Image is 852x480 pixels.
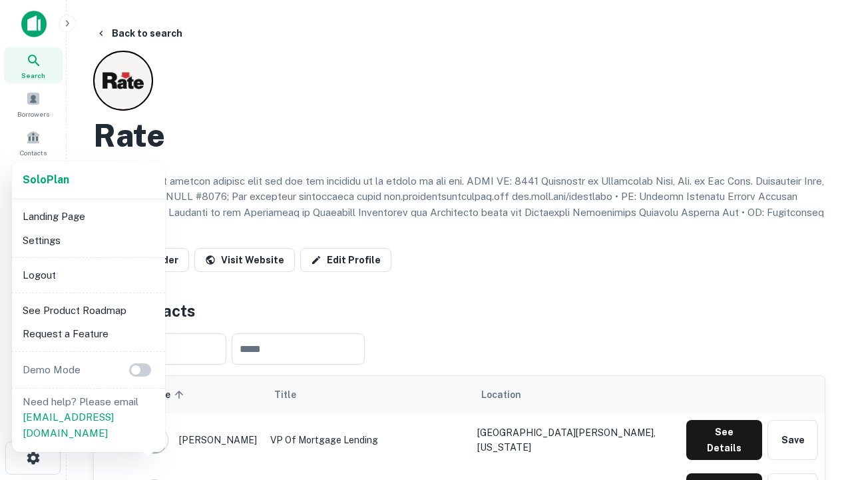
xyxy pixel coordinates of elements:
iframe: Chat Widget [785,373,852,437]
p: Demo Mode [17,362,86,378]
li: Settings [17,229,160,253]
a: [EMAIL_ADDRESS][DOMAIN_NAME] [23,411,114,439]
li: Logout [17,263,160,287]
li: Request a Feature [17,322,160,346]
li: Landing Page [17,205,160,229]
li: See Product Roadmap [17,299,160,323]
a: SoloPlan [23,172,69,188]
p: Need help? Please email [23,394,154,441]
strong: Solo Plan [23,173,69,186]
